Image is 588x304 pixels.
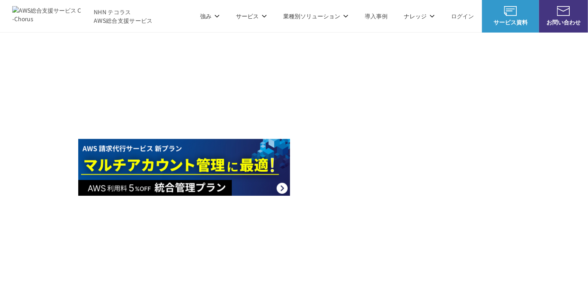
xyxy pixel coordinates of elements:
p: 業種別ソリューション [283,12,348,20]
img: AWS請求代行サービス 統合管理プラン [78,139,290,196]
p: サービス [236,12,267,20]
img: AWS&Google Cloudセット契約割引 [298,76,510,133]
span: サービス資料 [482,18,539,26]
p: ナレッジ [404,12,435,20]
a: AWS総合支援サービス C-Chorus NHN テコラスAWS総合支援サービス [12,6,153,26]
img: 脱VMwareに対応 コスト増加への対策としてAWSネイティブ構成への移行を支援します [298,139,510,196]
img: Google Cloud利用料 最大15%OFFキャンペーン 2025年10月31日申込まで [78,76,290,133]
a: 導入事例 [365,12,388,20]
img: AWS総合支援サービス C-Chorus [12,6,81,26]
span: NHN テコラス AWS総合支援サービス [94,8,153,25]
a: ログイン [451,12,474,20]
img: AWS費用の大幅削減 正しいアプローチを提案 [78,202,290,259]
img: AWS総合支援サービス C-Chorus サービス資料 [504,6,517,16]
img: お問い合わせ [557,6,570,16]
p: 強み [200,12,220,20]
img: サイバー攻撃事例で学ぶ！アプリ脆弱性診断のポイント＆ Google Cloud セキュリティ対策 [298,202,510,259]
span: お問い合わせ [539,18,588,26]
